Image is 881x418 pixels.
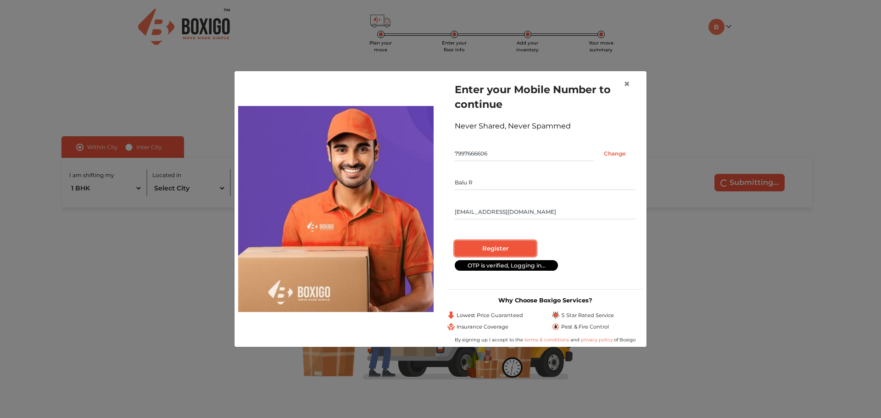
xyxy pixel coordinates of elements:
[524,337,570,343] a: terms & conditions
[616,71,637,97] button: Close
[580,337,614,343] a: privacy policy
[561,312,614,319] span: 5 Star Rated Service
[238,106,434,312] img: relocation-img
[594,146,636,161] input: Change
[447,336,643,343] div: By signing up I accept to the and of Boxigo
[561,323,609,331] span: Pest & Fire Control
[457,323,508,331] span: Insurance Coverage
[455,205,636,219] input: Email Id
[455,260,558,271] div: OTP is verified, Logging in...
[447,297,643,304] h3: Why Choose Boxigo Services?
[624,77,630,90] span: ×
[455,175,636,190] input: Your Name
[455,82,636,111] h1: Enter your Mobile Number to continue
[455,241,536,256] input: Register
[457,312,523,319] span: Lowest Price Guaranteed
[455,146,594,161] input: Mobile No
[455,121,636,132] div: Never Shared, Never Spammed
